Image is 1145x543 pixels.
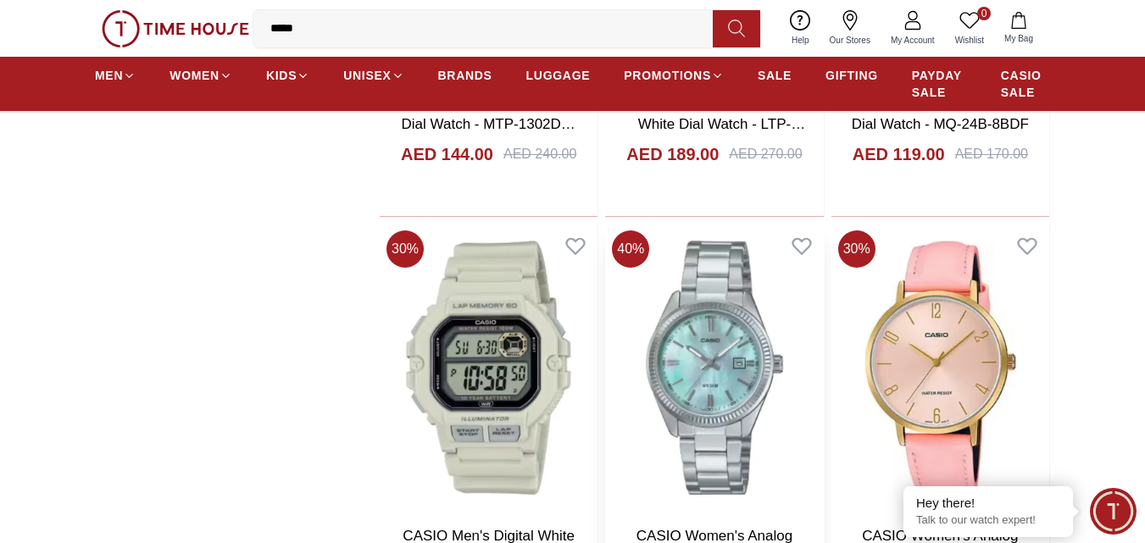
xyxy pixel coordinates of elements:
[825,60,878,91] a: GIFTING
[343,67,391,84] span: UNISEX
[1001,60,1050,108] a: CASIO SALE
[955,144,1028,164] div: AED 170.00
[605,224,823,512] img: CASIO Women's Analog Blue Dial Watch - LTP-1302DS-2AVDF
[636,95,805,154] a: CASIO Women's Analog White Dial Watch - LTP-1234DD-7ADF
[825,67,878,84] span: GIFTING
[399,95,579,154] a: CASIO Men's Analog Brown Dial Watch - MTP-1302DD-5AVDF
[266,60,309,91] a: KIDS
[823,34,877,47] span: Our Stores
[831,224,1049,512] img: CASIO Women's Analog Pink Dial Watch - LTP-VT01GL-4BUDF
[624,67,711,84] span: PROMOTIONS
[624,60,724,91] a: PROMOTIONS
[170,67,220,84] span: WOMEN
[386,230,424,268] span: 30 %
[758,60,792,91] a: SALE
[266,67,297,84] span: KIDS
[102,10,249,47] img: ...
[401,142,493,166] h4: AED 144.00
[781,7,820,50] a: Help
[95,67,123,84] span: MEN
[884,34,942,47] span: My Account
[626,142,719,166] h4: AED 189.00
[526,60,591,91] a: LUGGAGE
[729,144,802,164] div: AED 270.00
[785,34,816,47] span: Help
[994,8,1043,48] button: My Bag
[998,32,1040,45] span: My Bag
[438,60,492,91] a: BRANDS
[912,67,967,101] span: PAYDAY SALE
[948,34,991,47] span: Wishlist
[945,7,994,50] a: 0Wishlist
[1001,67,1050,101] span: CASIO SALE
[853,142,945,166] h4: AED 119.00
[380,224,598,512] img: CASIO Men's Digital White Dial Watch - WS-1400H-8AVDF
[503,144,576,164] div: AED 240.00
[820,7,881,50] a: Our Stores
[170,60,232,91] a: WOMEN
[1090,488,1137,535] div: Chat Widget
[758,67,792,84] span: SALE
[912,60,967,108] a: PAYDAY SALE
[438,67,492,84] span: BRANDS
[916,513,1060,528] p: Talk to our watch expert!
[838,230,875,268] span: 30 %
[977,7,991,20] span: 0
[95,60,136,91] a: MEN
[916,495,1060,512] div: Hey there!
[526,67,591,84] span: LUGGAGE
[343,60,403,91] a: UNISEX
[612,230,649,268] span: 40 %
